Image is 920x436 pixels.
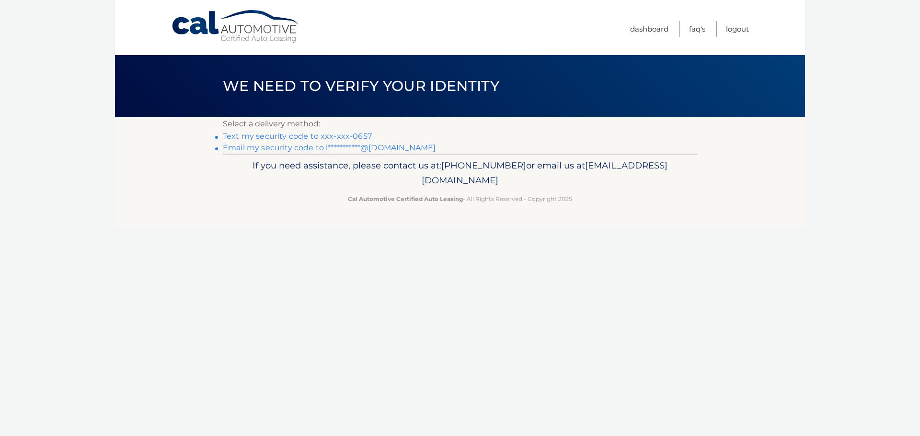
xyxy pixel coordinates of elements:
span: [PHONE_NUMBER] [441,160,526,171]
span: We need to verify your identity [223,77,499,95]
a: Dashboard [630,21,668,37]
p: Select a delivery method: [223,117,697,131]
a: Text my security code to xxx-xxx-0657 [223,132,372,141]
a: FAQ's [689,21,705,37]
p: If you need assistance, please contact us at: or email us at [229,158,691,189]
p: - All Rights Reserved - Copyright 2025 [229,194,691,204]
strong: Cal Automotive Certified Auto Leasing [348,195,463,202]
a: Cal Automotive [171,10,300,44]
a: Logout [726,21,749,37]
